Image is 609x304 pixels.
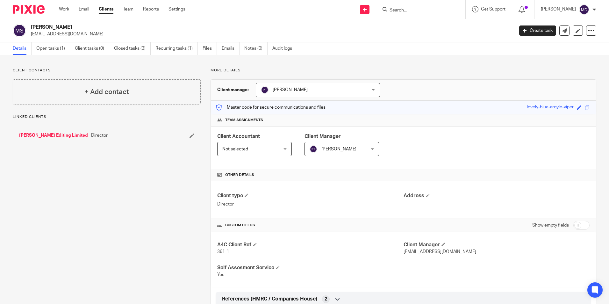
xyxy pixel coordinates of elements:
a: Email [79,6,89,12]
p: [PERSON_NAME] [541,6,576,12]
h4: Self Assesment Service [217,264,403,271]
h4: Client Manager [404,242,590,248]
span: 361-1 [217,250,229,254]
h4: Address [404,192,590,199]
a: Audit logs [272,42,297,55]
h4: Client type [217,192,403,199]
img: svg%3E [579,4,589,15]
p: Director [217,201,403,207]
span: [EMAIL_ADDRESS][DOMAIN_NAME] [404,250,476,254]
h4: A4C Client Ref [217,242,403,248]
img: svg%3E [310,145,317,153]
span: References (HMRC / Companies House) [222,296,317,302]
label: Show empty fields [532,222,569,228]
span: Director [91,132,108,139]
a: Client tasks (0) [75,42,109,55]
span: 2 [325,296,327,302]
span: Not selected [222,147,248,151]
span: [PERSON_NAME] [321,147,356,151]
a: Open tasks (1) [36,42,70,55]
a: Details [13,42,32,55]
a: Recurring tasks (1) [155,42,198,55]
a: Emails [222,42,240,55]
span: Client Manager [304,134,341,139]
a: Notes (0) [244,42,268,55]
p: Linked clients [13,114,201,119]
span: Team assignments [225,118,263,123]
span: Yes [217,272,224,277]
span: Client Accountant [217,134,260,139]
p: More details [211,68,596,73]
a: Closed tasks (3) [114,42,151,55]
a: Settings [168,6,185,12]
h2: [PERSON_NAME] [31,24,414,31]
p: [EMAIL_ADDRESS][DOMAIN_NAME] [31,31,510,37]
input: Search [389,8,446,13]
h3: Client manager [217,87,249,93]
img: svg%3E [13,24,26,37]
p: Client contacts [13,68,201,73]
a: Clients [99,6,113,12]
h4: + Add contact [84,87,129,97]
img: Pixie [13,5,45,14]
span: [PERSON_NAME] [273,88,308,92]
a: [PERSON_NAME] Editing Limited [19,132,88,139]
a: Reports [143,6,159,12]
div: lovely-blue-argyle-viper [527,104,574,111]
img: svg%3E [261,86,269,94]
a: Files [203,42,217,55]
a: Create task [519,25,556,36]
span: Get Support [481,7,505,11]
a: Team [123,6,133,12]
p: Master code for secure communications and files [216,104,326,111]
h4: CUSTOM FIELDS [217,223,403,228]
a: Work [59,6,69,12]
span: Other details [225,172,254,177]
